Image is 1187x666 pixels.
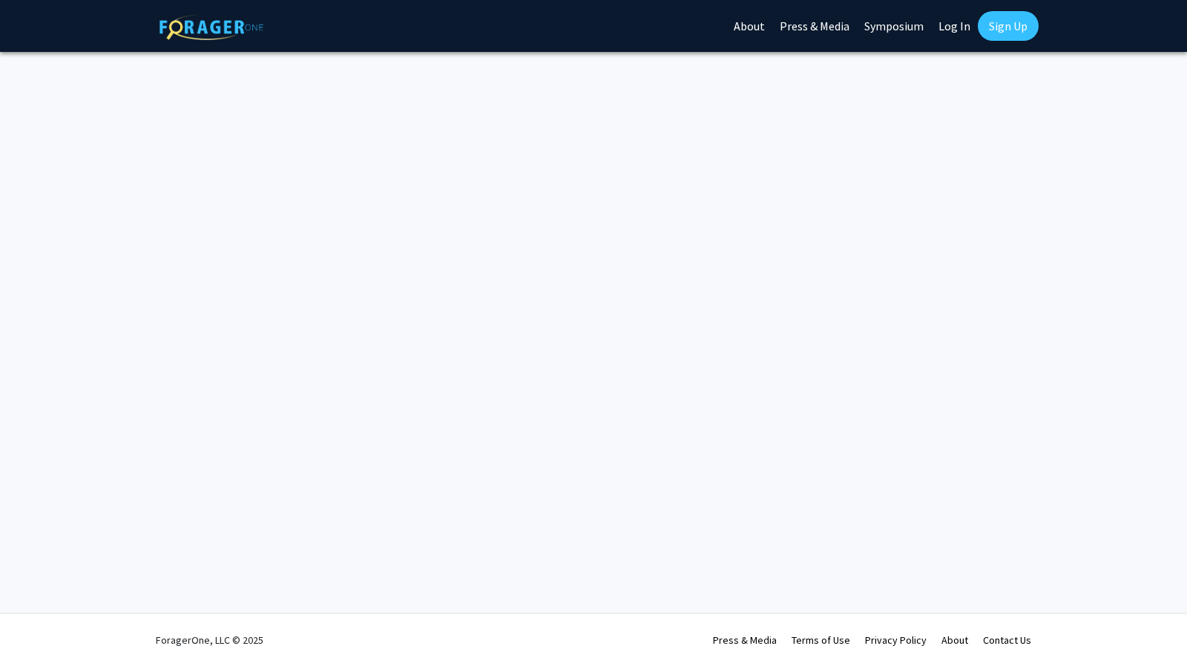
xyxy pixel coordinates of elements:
[941,633,968,647] a: About
[713,633,777,647] a: Press & Media
[978,11,1039,41] a: Sign Up
[160,14,263,40] img: ForagerOne Logo
[983,633,1031,647] a: Contact Us
[156,614,263,666] div: ForagerOne, LLC © 2025
[865,633,927,647] a: Privacy Policy
[792,633,850,647] a: Terms of Use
